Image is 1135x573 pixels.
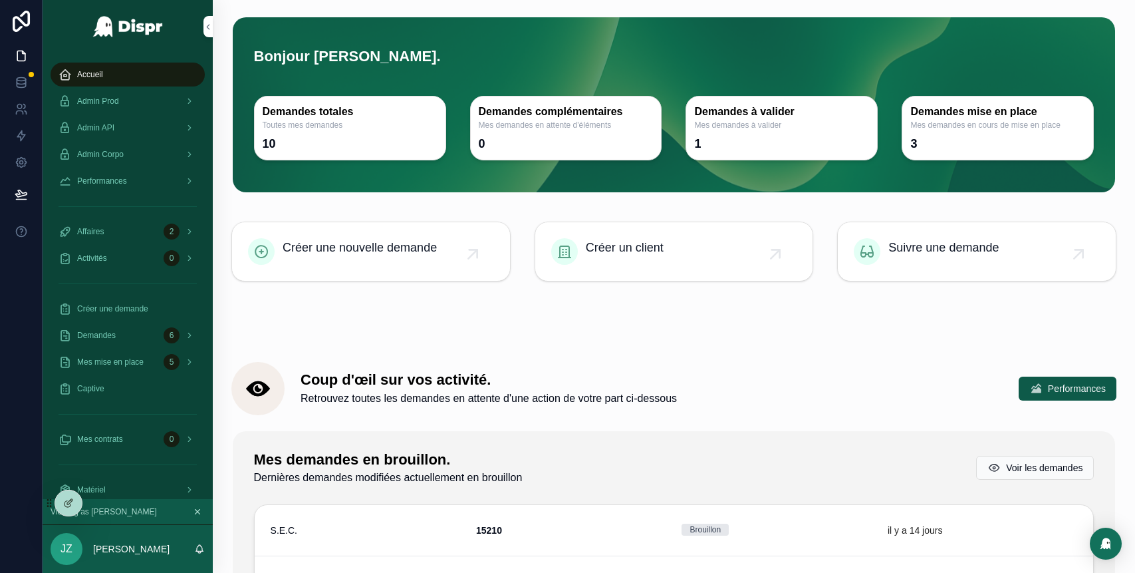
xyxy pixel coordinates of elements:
button: Performances [1019,377,1116,401]
span: JZ [61,541,72,557]
div: scrollable content [43,53,213,499]
strong: 15210 [476,525,502,536]
a: Créer une nouvelle demande [232,222,510,281]
span: Toutes mes demandes [263,120,438,130]
a: Suivre une demande [838,222,1116,281]
span: Captive [77,383,104,394]
p: [PERSON_NAME] [93,542,170,556]
p: il y a 14 jours [888,524,942,537]
span: Matériel [77,484,106,495]
span: Créer un client [586,238,664,257]
h1: Bonjour [PERSON_NAME]. [254,29,1094,77]
div: 5 [164,354,180,370]
a: Admin Corpo [51,142,205,166]
a: Créer un client [535,222,813,281]
span: Mes demandes en cours de mise en place [910,120,1085,130]
span: Viewing as [PERSON_NAME] [51,506,157,517]
a: Demandes6 [51,323,205,347]
div: 10 [263,136,276,152]
a: Admin API [51,116,205,140]
span: Mes mise en place [77,357,144,367]
span: Mes demandes en attente d'éléments [479,120,654,130]
div: 0 [164,250,180,266]
a: Admin Prod [51,89,205,113]
span: Admin API [77,122,114,133]
h3: Demandes complémentaires [479,104,654,120]
h3: Demandes mise en place [910,104,1085,120]
img: App logo [92,16,164,37]
span: Retrouvez toutes les demandes en attente d'une action de votre part ci-dessous [301,391,677,407]
div: 2 [164,224,180,240]
span: Activités [77,253,107,264]
h3: Demandes totales [263,104,438,120]
span: Créer une nouvelle demande [283,238,437,257]
span: S.E.C. [271,524,297,537]
span: Admin Corpo [77,149,124,160]
a: Mes contrats0 [51,427,205,451]
a: Créer une demande [51,297,205,321]
span: Performances [1048,382,1106,395]
div: 0 [479,136,485,152]
span: Admin Prod [77,96,119,106]
div: 3 [910,136,917,152]
span: Performances [77,176,127,186]
div: 1 [694,136,701,152]
a: Mes mise en place5 [51,350,205,374]
a: Activités0 [51,246,205,270]
span: Mes demandes à valider [694,120,869,130]
span: Mes contrats [77,434,123,445]
span: Dernières demandes modifiées actuellement en brouillon [254,470,523,486]
span: Accueil [77,69,103,80]
div: Brouillon [690,524,721,536]
a: Accueil [51,63,205,87]
a: Performances [51,169,205,193]
h1: Coup d'œil sur vos activité. [301,370,677,391]
h1: Mes demandes en brouillon. [254,450,523,471]
span: Créer une demande [77,303,148,314]
span: Demandes [77,330,116,341]
span: Affaires [77,226,104,237]
div: Open Intercom Messenger [1090,528,1122,560]
div: 6 [164,327,180,343]
h3: Demandes à valider [694,104,869,120]
a: Matériel [51,478,205,502]
button: Voir les demandes [976,456,1094,480]
a: Affaires2 [51,220,205,244]
span: Voir les demandes [1006,461,1082,475]
div: 0 [164,431,180,447]
a: Captive [51,377,205,401]
span: Suivre une demande [888,238,999,257]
